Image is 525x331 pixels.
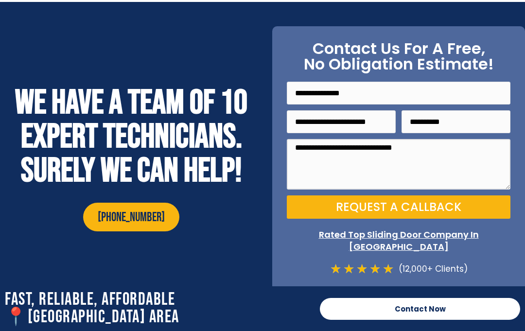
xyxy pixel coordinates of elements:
[336,201,461,213] span: Request a Callback
[356,262,367,276] i: ★
[287,41,510,72] h2: Contact Us For A Free, No Obligation Estimate!
[287,228,510,253] p: Rated Top Sliding Door Company In [GEOGRAPHIC_DATA]
[383,262,394,276] i: ★
[5,291,310,326] h2: Fast, Reliable, Affordable 📍[GEOGRAPHIC_DATA] Area
[394,262,468,276] div: (12,000+ Clients)
[320,298,520,320] a: Contact Now
[369,262,381,276] i: ★
[98,210,165,226] span: [PHONE_NUMBER]
[395,305,446,313] span: Contact Now
[330,262,341,276] i: ★
[287,195,510,219] button: Request a Callback
[343,262,354,276] i: ★
[287,82,510,225] form: On Point Locksmith
[5,86,258,188] h2: We have a team of 10 Expert Technicians. Surely We can help!
[83,203,179,231] a: [PHONE_NUMBER]
[330,262,394,276] div: 5/5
